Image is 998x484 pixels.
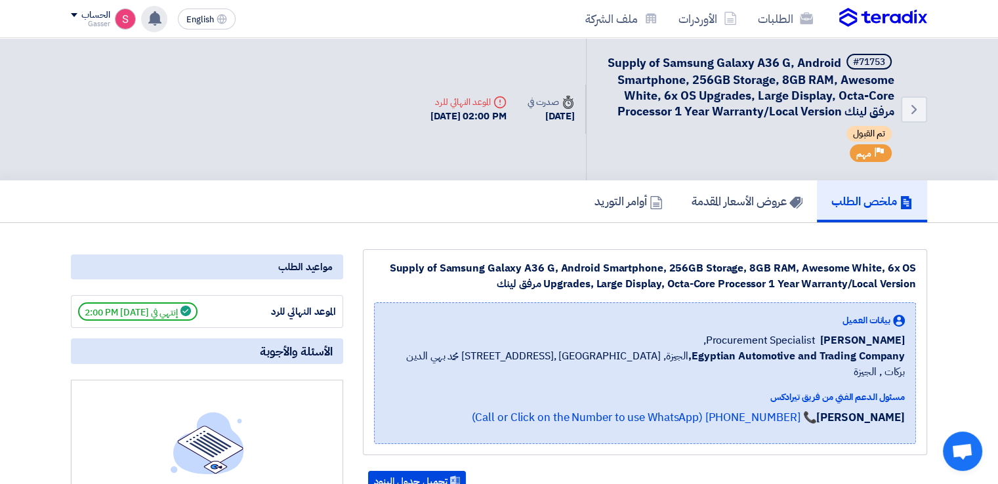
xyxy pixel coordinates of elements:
[385,348,905,380] span: الجيزة, [GEOGRAPHIC_DATA] ,[STREET_ADDRESS] محمد بهي الدين بركات , الجيزة
[817,180,927,222] a: ملخص الطلب
[842,313,890,327] span: بيانات العميل
[692,193,802,209] h5: عروض الأسعار المقدمة
[374,260,916,292] div: Supply of Samsung Galaxy A36 G, Android Smartphone, 256GB Storage, 8GB RAM, Awesome White, 6x OS ...
[943,432,982,471] div: Open chat
[688,348,905,364] b: Egyptian Automotive and Trading Company,
[677,180,817,222] a: عروض الأسعار المقدمة
[528,95,575,109] div: صدرت في
[580,180,677,222] a: أوامر التوريد
[71,20,110,28] div: Gasser
[594,193,663,209] h5: أوامر التوريد
[115,9,136,30] img: unnamed_1748516558010.png
[528,109,575,124] div: [DATE]
[608,54,894,120] span: Supply of Samsung Galaxy A36 G, Android Smartphone, 256GB Storage, 8GB RAM, Awesome White, 6x OS ...
[820,333,905,348] span: [PERSON_NAME]
[839,8,927,28] img: Teradix logo
[471,409,816,426] a: 📞 [PHONE_NUMBER] (Call or Click on the Number to use WhatsApp)
[816,409,905,426] strong: [PERSON_NAME]
[71,254,343,279] div: مواعيد الطلب
[831,193,913,209] h5: ملخص الطلب
[78,302,198,321] span: إنتهي في [DATE] 2:00 PM
[430,109,507,124] div: [DATE] 02:00 PM
[846,126,892,142] span: تم القبول
[186,15,214,24] span: English
[853,58,885,67] div: #71753
[178,9,236,30] button: English
[703,333,816,348] span: Procurement Specialist,
[668,3,747,34] a: الأوردرات
[385,390,905,404] div: مسئول الدعم الفني من فريق تيرادكس
[747,3,823,34] a: الطلبات
[430,95,507,109] div: الموعد النهائي للرد
[602,54,894,119] h5: Supply of Samsung Galaxy A36 G, Android Smartphone, 256GB Storage, 8GB RAM, Awesome White, 6x OS ...
[575,3,668,34] a: ملف الشركة
[81,10,110,21] div: الحساب
[171,412,244,474] img: empty_state_list.svg
[856,148,871,160] span: مهم
[238,304,336,319] div: الموعد النهائي للرد
[260,344,333,359] span: الأسئلة والأجوبة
